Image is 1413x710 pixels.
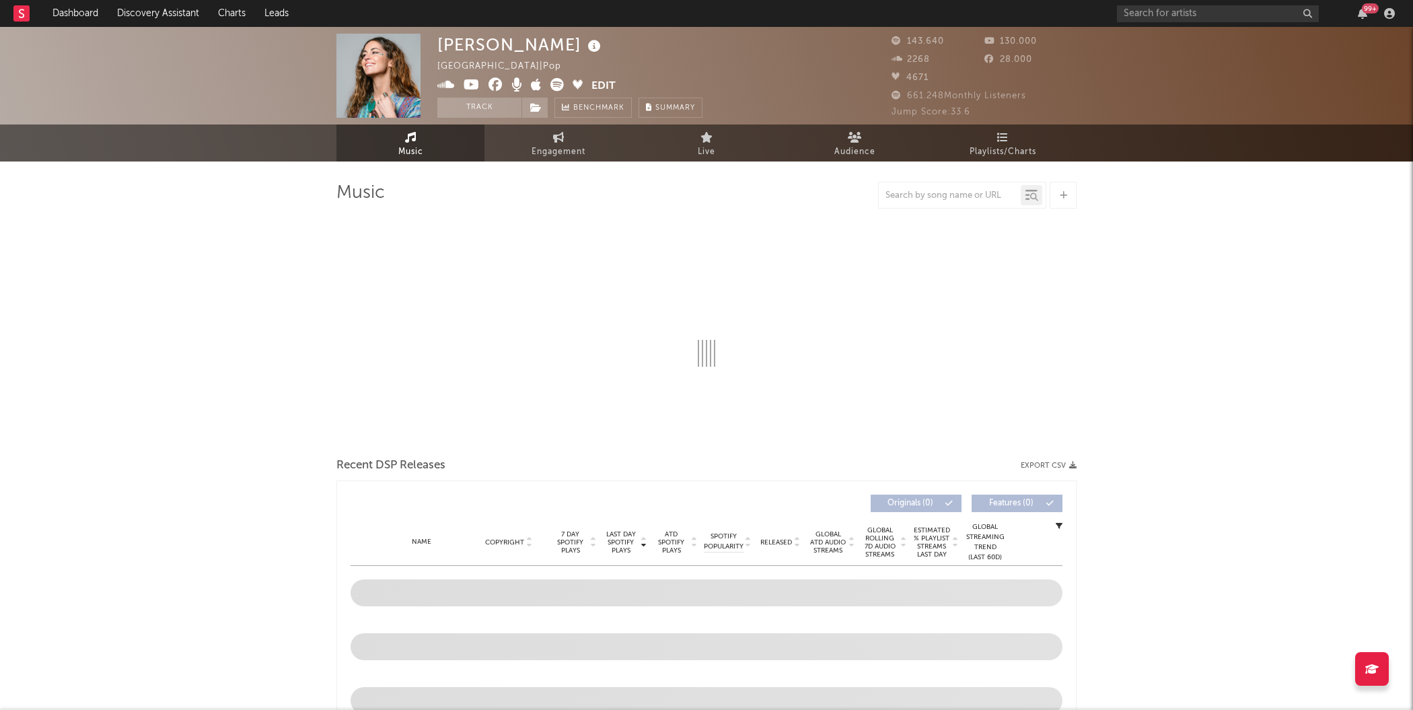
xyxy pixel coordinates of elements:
div: Name [377,537,466,547]
button: Export CSV [1021,462,1077,470]
div: 99 + [1362,3,1379,13]
span: Live [698,144,715,160]
a: Playlists/Charts [929,125,1077,162]
span: Global ATD Audio Streams [809,530,846,555]
span: 7 Day Spotify Plays [552,530,588,555]
span: Copyright [485,538,524,546]
input: Search by song name or URL [879,190,1021,201]
span: Features ( 0 ) [980,499,1042,507]
button: Summary [639,98,702,118]
span: 2268 [892,55,930,64]
div: [GEOGRAPHIC_DATA] | Pop [437,59,577,75]
a: Benchmark [554,98,632,118]
span: Spotify Popularity [704,532,744,552]
a: Music [336,125,484,162]
span: 130.000 [984,37,1037,46]
span: Summary [655,104,695,112]
button: Features(0) [972,495,1062,512]
span: Jump Score: 33.6 [892,108,970,116]
input: Search for artists [1117,5,1319,22]
span: 4671 [892,73,929,82]
div: Global Streaming Trend (Last 60D) [965,522,1005,563]
button: Edit [591,78,616,95]
a: Live [632,125,781,162]
span: Audience [834,144,875,160]
div: [PERSON_NAME] [437,34,604,56]
span: Playlists/Charts [970,144,1036,160]
span: Recent DSP Releases [336,458,445,474]
button: 99+ [1358,8,1367,19]
span: Released [760,538,792,546]
span: Originals ( 0 ) [879,499,941,507]
a: Engagement [484,125,632,162]
span: 143.640 [892,37,944,46]
span: Music [398,144,423,160]
span: Benchmark [573,100,624,116]
span: Global Rolling 7D Audio Streams [861,526,898,559]
span: Estimated % Playlist Streams Last Day [913,526,950,559]
button: Track [437,98,521,118]
span: Engagement [532,144,585,160]
span: 28.000 [984,55,1032,64]
button: Originals(0) [871,495,962,512]
span: 661.248 Monthly Listeners [892,92,1026,100]
span: Last Day Spotify Plays [603,530,639,555]
a: Audience [781,125,929,162]
span: ATD Spotify Plays [653,530,689,555]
